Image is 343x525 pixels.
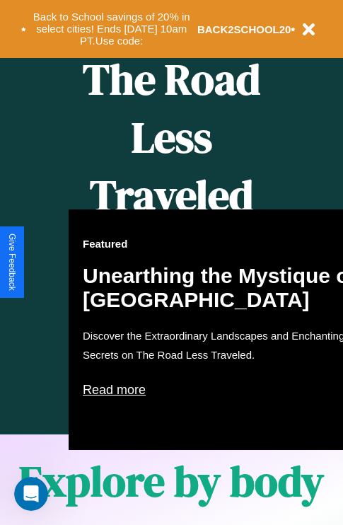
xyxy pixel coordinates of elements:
h1: The Road Less Traveled [69,50,274,225]
h1: Explore by body [19,452,324,510]
button: Back to School savings of 20% in select cities! Ends [DATE] 10am PT.Use code: [26,7,197,51]
div: Give Feedback [7,233,17,291]
iframe: Intercom live chat [14,477,48,511]
b: BACK2SCHOOL20 [197,23,291,35]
